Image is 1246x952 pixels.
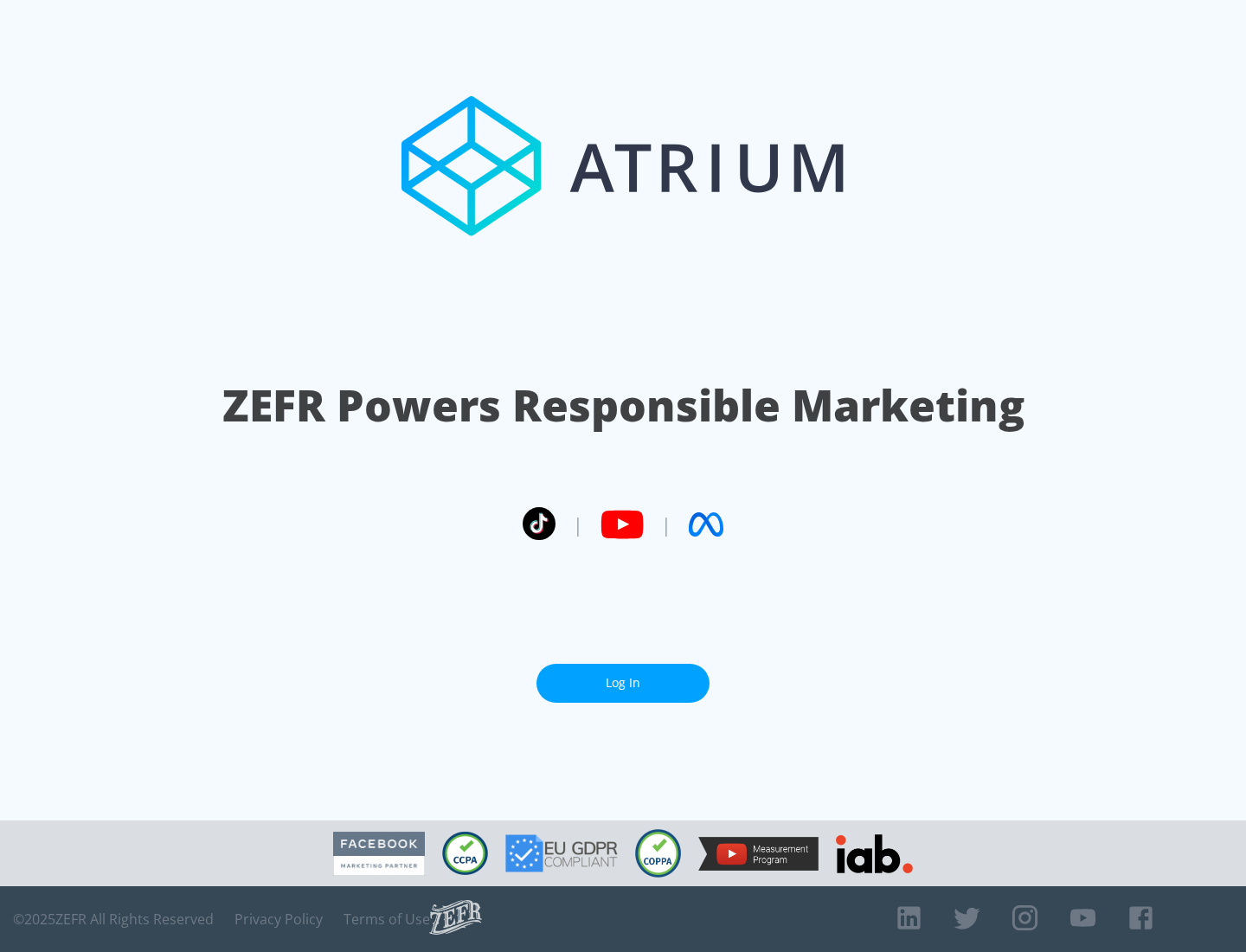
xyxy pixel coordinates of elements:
img: YouTube Measurement Program [698,837,819,871]
img: Facebook Marketing Partner [333,832,425,876]
a: Terms of Use [344,910,430,928]
img: CCPA Compliant [442,832,488,875]
a: Log In [536,664,710,703]
span: © 2025 ZEFR All Rights Reserved [13,910,214,928]
img: COPPA Compliant [635,829,681,878]
img: IAB [836,834,913,873]
a: Privacy Policy [234,910,323,928]
img: GDPR Compliant [505,834,618,872]
span: | [573,511,583,537]
span: | [661,511,671,537]
h1: ZEFR Powers Responsible Marketing [222,376,1024,435]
